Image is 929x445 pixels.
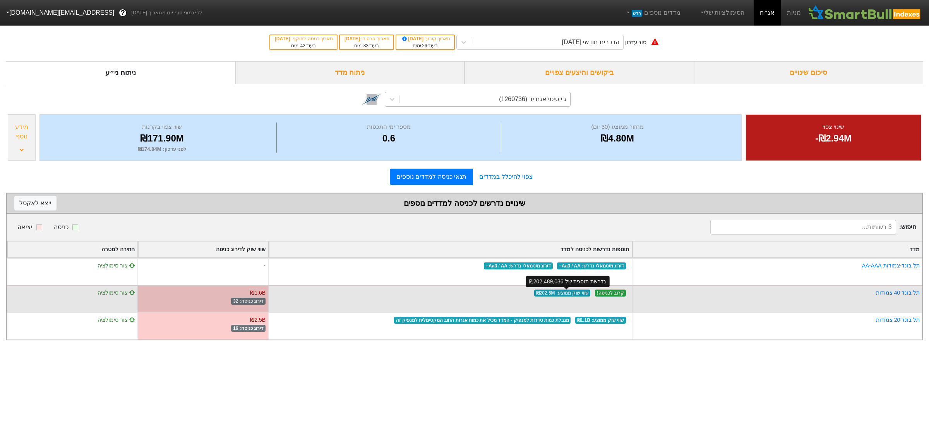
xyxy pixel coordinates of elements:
[696,5,748,21] a: הסימולציות שלי
[138,241,268,257] div: Toggle SortBy
[422,43,427,48] span: 26
[6,61,235,84] div: ניתוח ני״ע
[121,8,125,18] span: ?
[529,277,607,285] div: נדרשת תוספת של ₪202,489,036
[98,262,135,269] span: צור סימולציה
[400,35,450,42] div: תאריך קובע :
[756,131,911,145] div: -₪2.94M
[250,289,266,297] div: ₪1.6B
[562,38,619,47] div: הרכבים חודשי [DATE]
[363,43,369,48] span: 33
[876,317,920,323] a: תל בונד 20 צמודות
[274,42,333,49] div: בעוד ימים
[137,258,268,285] div: -
[275,36,291,41] span: [DATE]
[269,241,632,257] div: Toggle SortBy
[503,122,732,131] div: מחזור ממוצע (30 יום)
[484,262,553,269] span: דירוג מינימאלי נדרש : Aa3 / AA−
[7,241,137,257] div: Toggle SortBy
[50,131,274,145] div: ₪171.90M
[300,43,305,48] span: 42
[876,290,920,296] a: תל בונד 40 צמודות
[54,222,69,232] div: כניסה
[807,5,923,21] img: SmartBull
[632,241,922,257] div: Toggle SortBy
[235,61,465,84] div: ניתוח מדד
[344,35,389,42] div: תאריך פרסום :
[131,9,202,17] span: לפי נתוני סוף יום מתאריך [DATE]
[464,61,694,84] div: ביקושים והיצעים צפויים
[14,197,915,209] div: שינויים נדרשים לכניסה למדדים נוספים
[274,35,333,42] div: תאריך כניסה לתוקף :
[595,290,626,297] span: קרוב לכניסה!
[50,145,274,153] div: לפני עדכון : ₪174.84M
[534,290,591,297] span: שווי שוק ממוצע : ₪202.5M
[694,61,924,84] div: סיכום שינויים
[98,290,135,296] span: צור סימולציה
[17,222,33,232] div: יציאה
[473,169,539,185] a: צפוי להיכלל במדדים
[710,220,896,235] input: 3 רשומות...
[862,262,920,269] a: תל בונד-צמודות AA-AAA
[14,196,57,210] button: ייצא לאקסל
[625,38,646,47] div: סוג עדכון
[279,122,499,131] div: מספר ימי התכסות
[344,42,389,49] div: בעוד ימים
[575,317,626,324] span: שווי שוק ממוצע : ₪1.1B
[10,122,33,141] div: מידע נוסף
[499,95,566,104] div: ג'י סיטי אגח יד (1260736)
[622,5,684,21] a: מדדים נוספיםחדש
[557,262,626,269] span: דירוג מינימאלי נדרש : Aa3 / AA−
[390,169,473,185] a: תנאי כניסה למדדים נוספים
[503,131,732,145] div: ₪4.80M
[632,10,642,17] span: חדש
[401,36,425,41] span: [DATE]
[400,42,450,49] div: בעוד ימים
[362,89,382,109] img: tase link
[231,298,266,305] span: דירוג כניסה: 32
[50,122,274,131] div: שווי צפוי בקרנות
[279,131,499,145] div: 0.6
[756,122,911,131] div: שינוי צפוי
[231,325,266,332] span: דירוג כניסה: 16
[250,316,266,324] div: ₪2.5B
[710,220,916,235] span: חיפוש :
[394,317,571,324] span: מגבלת כמות סדרות למנפיק - המדד מכיל את כמות אגרות החוב המקסימלית למנפיק זה
[345,36,361,41] span: [DATE]
[98,317,135,323] span: צור סימולציה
